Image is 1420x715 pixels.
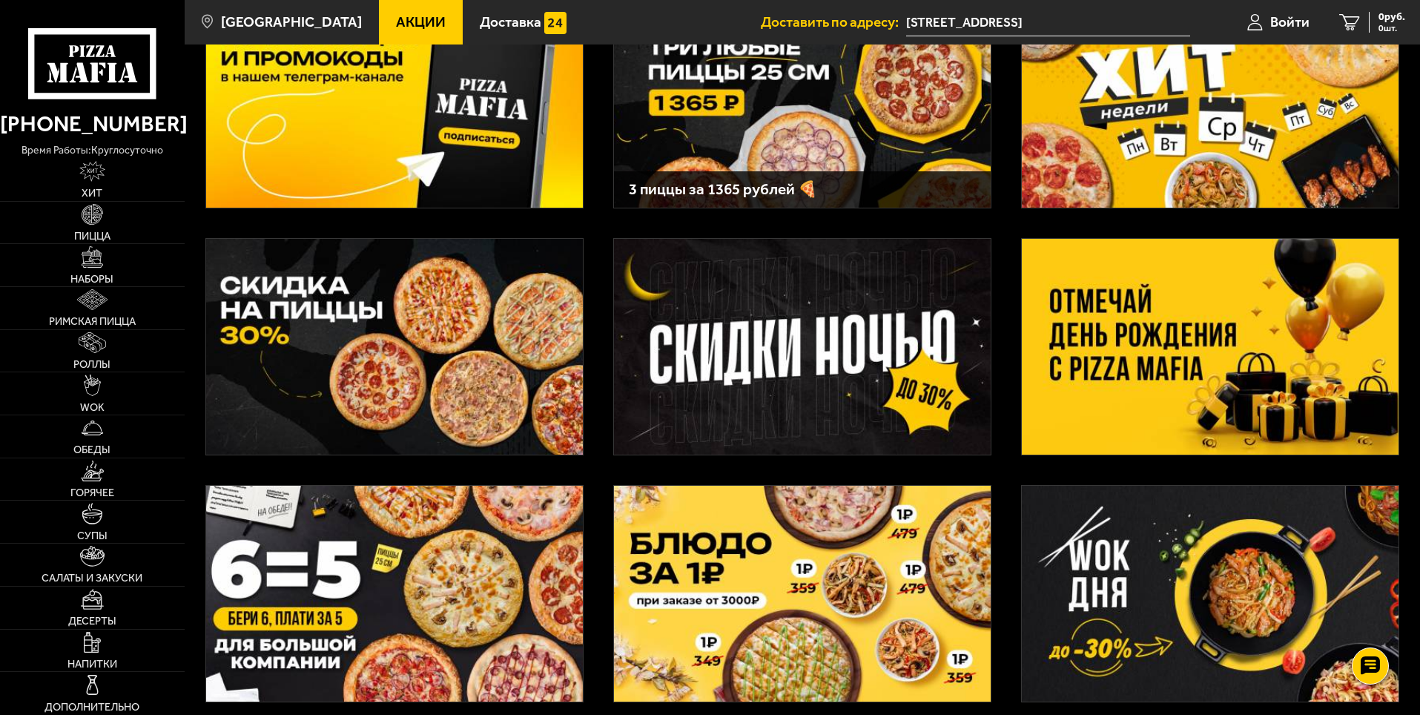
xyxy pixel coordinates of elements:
[68,616,116,626] span: Десерты
[1378,24,1405,33] span: 0 шт.
[49,316,136,326] span: Римская пицца
[761,15,906,29] span: Доставить по адресу:
[80,402,105,412] span: WOK
[67,659,117,669] span: Напитки
[70,274,113,284] span: Наборы
[77,530,108,541] span: Супы
[73,359,110,369] span: Роллы
[1378,12,1405,22] span: 0 руб.
[629,182,976,197] h3: 3 пиццы за 1365 рублей 🍕
[1270,15,1310,29] span: Войти
[70,487,114,498] span: Горячее
[544,12,567,34] img: 15daf4d41897b9f0e9f617042186c801.svg
[82,188,102,198] span: Хит
[221,15,362,29] span: [GEOGRAPHIC_DATA]
[42,573,142,583] span: Салаты и закуски
[480,15,541,29] span: Доставка
[74,231,110,241] span: Пицца
[396,15,446,29] span: Акции
[73,444,110,455] span: Обеды
[906,9,1190,36] input: Ваш адрес доставки
[44,702,139,712] span: Дополнительно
